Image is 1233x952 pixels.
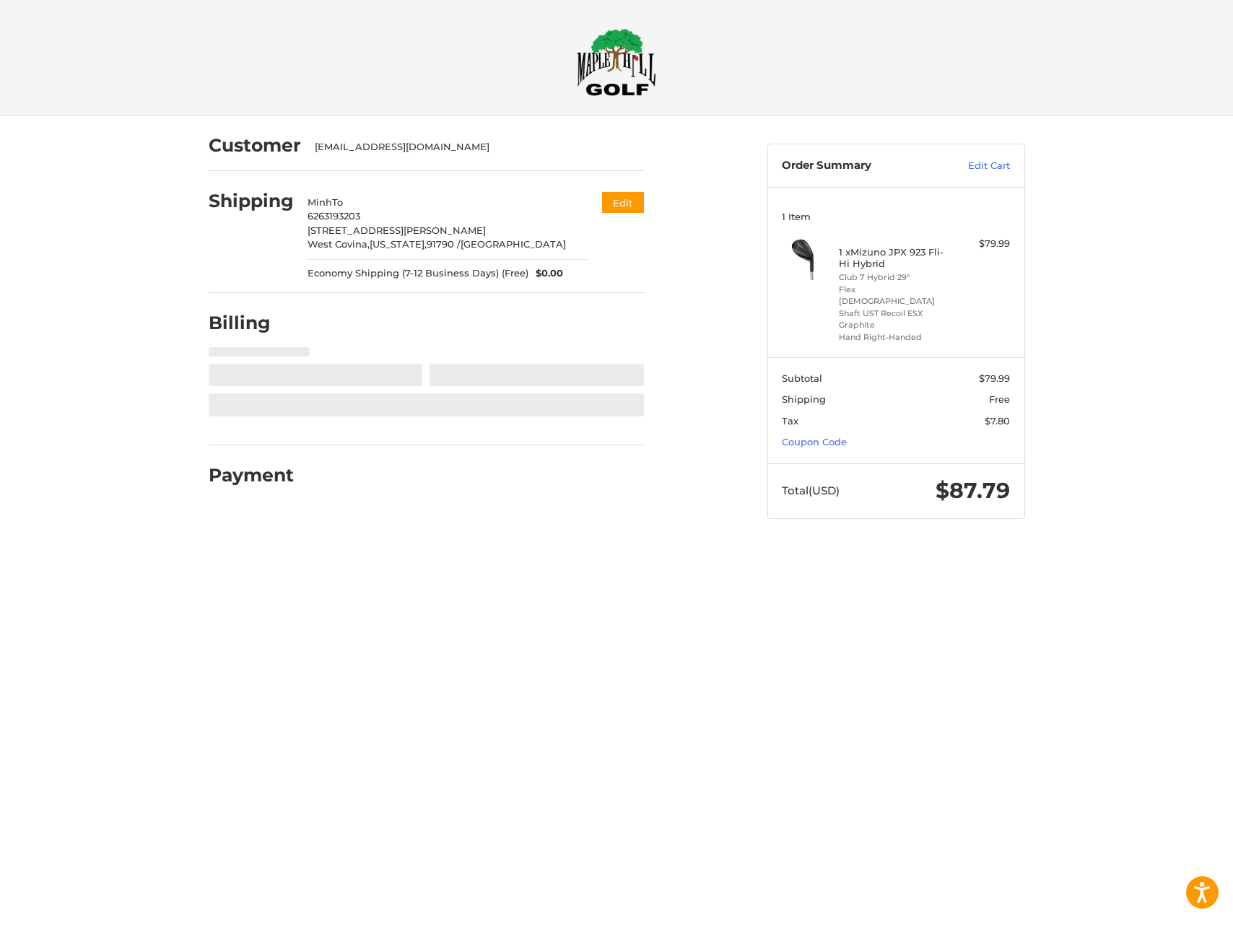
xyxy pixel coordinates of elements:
[370,238,427,250] span: [US_STATE],
[839,307,949,331] li: Shaft UST Recoil ESX Graphite
[839,284,949,307] li: Flex [DEMOGRAPHIC_DATA]
[782,484,840,497] span: Total (USD)
[427,238,461,250] span: 91790 /
[332,196,343,208] span: To
[308,266,528,281] span: Economy Shipping (7-12 Business Days) (Free)
[839,271,949,284] li: Club 7 Hybrid 29°
[782,211,1010,222] h3: 1 Item
[308,224,486,236] span: [STREET_ADDRESS][PERSON_NAME]
[209,134,301,157] h2: Customer
[315,140,629,154] div: [EMAIL_ADDRESS][DOMAIN_NAME]
[937,159,1010,173] a: Edit Cart
[839,246,949,270] h4: 1 x Mizuno JPX 923 Fli-Hi Hybrid
[979,372,1010,384] span: $79.99
[953,237,1010,251] div: $79.99
[577,28,656,96] img: Maple Hill Golf
[985,415,1010,427] span: $7.80
[308,196,332,208] span: Minh
[936,477,1010,504] span: $87.79
[782,436,847,447] a: Coupon Code
[528,266,563,281] span: $0.00
[782,159,937,173] h3: Order Summary
[782,415,798,427] span: Tax
[209,190,294,212] h2: Shipping
[989,393,1010,405] span: Free
[782,393,826,405] span: Shipping
[602,192,644,213] button: Edit
[209,464,294,486] h2: Payment
[839,331,949,344] li: Hand Right-Handed
[782,372,822,384] span: Subtotal
[461,238,566,250] span: [GEOGRAPHIC_DATA]
[308,210,360,222] span: 6263193203
[209,312,293,334] h2: Billing
[308,238,370,250] span: West Covina,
